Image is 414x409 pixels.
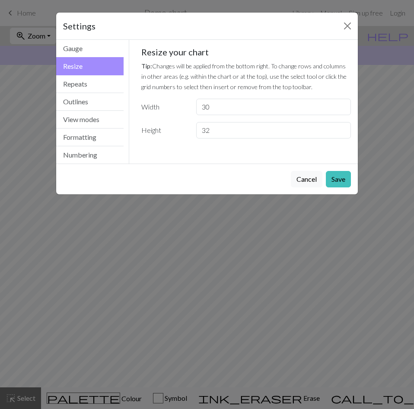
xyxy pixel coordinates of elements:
button: Gauge [56,40,124,58]
button: Resize [56,57,124,75]
button: Formatting [56,129,124,146]
label: Height [136,122,191,138]
h5: Settings [63,19,96,32]
button: Cancel [291,171,322,187]
strong: Tip: [141,62,152,70]
button: Save [326,171,351,187]
h5: Resize your chart [141,47,351,57]
label: Width [136,99,191,115]
button: Repeats [56,75,124,93]
button: Outlines [56,93,124,111]
button: View modes [56,111,124,129]
button: Numbering [56,146,124,164]
button: Close [341,19,354,33]
small: Changes will be applied from the bottom right. To change rows and columns in other areas (e.g. wi... [141,62,347,90]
